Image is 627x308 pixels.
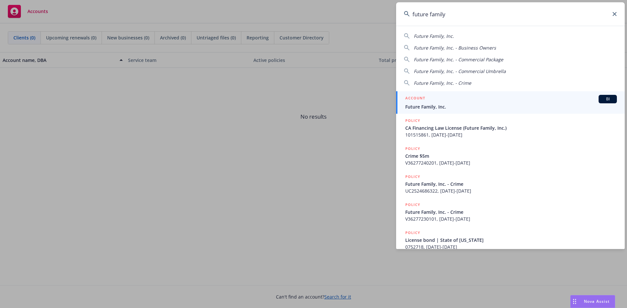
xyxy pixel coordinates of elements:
[396,198,625,226] a: POLICYFuture Family, Inc. - CrimeV36277230101, [DATE]-[DATE]
[405,243,617,250] span: 0752718, [DATE]-[DATE]
[584,299,610,304] span: Nova Assist
[405,215,617,222] span: V36277230101, [DATE]-[DATE]
[414,45,496,51] span: Future Family, Inc. - Business Owners
[405,209,617,215] span: Future Family, Inc. - Crime
[405,117,420,124] h5: POLICY
[396,91,625,114] a: ACCOUNTBIFuture Family, Inc.
[405,229,420,236] h5: POLICY
[414,68,506,74] span: Future Family, Inc. - Commercial Umbrella
[570,295,615,308] button: Nova Assist
[396,114,625,142] a: POLICYCA Financing Law License (Future Family, Inc.)101515861, [DATE]-[DATE]
[405,187,617,194] span: UC2524686322, [DATE]-[DATE]
[405,103,617,110] span: Future Family, Inc.
[601,96,614,102] span: BI
[405,95,425,103] h5: ACCOUNT
[405,201,420,208] h5: POLICY
[396,2,625,26] input: Search...
[405,153,617,159] span: Crime $5m
[396,142,625,170] a: POLICYCrime $5mV36277240201, [DATE]-[DATE]
[414,56,503,63] span: Future Family, Inc. - Commercial Package
[396,226,625,254] a: POLICYLicense bond | State of [US_STATE]0752718, [DATE]-[DATE]
[405,159,617,166] span: V36277240201, [DATE]-[DATE]
[405,181,617,187] span: Future Family, Inc. - Crime
[405,237,617,243] span: License bond | State of [US_STATE]
[571,295,579,308] div: Drag to move
[414,80,471,86] span: Future Family, Inc. - Crime
[396,170,625,198] a: POLICYFuture Family, Inc. - CrimeUC2524686322, [DATE]-[DATE]
[405,131,617,138] span: 101515861, [DATE]-[DATE]
[405,173,420,180] h5: POLICY
[405,125,617,131] span: CA Financing Law License (Future Family, Inc.)
[414,33,454,39] span: Future Family, Inc.
[405,145,420,152] h5: POLICY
